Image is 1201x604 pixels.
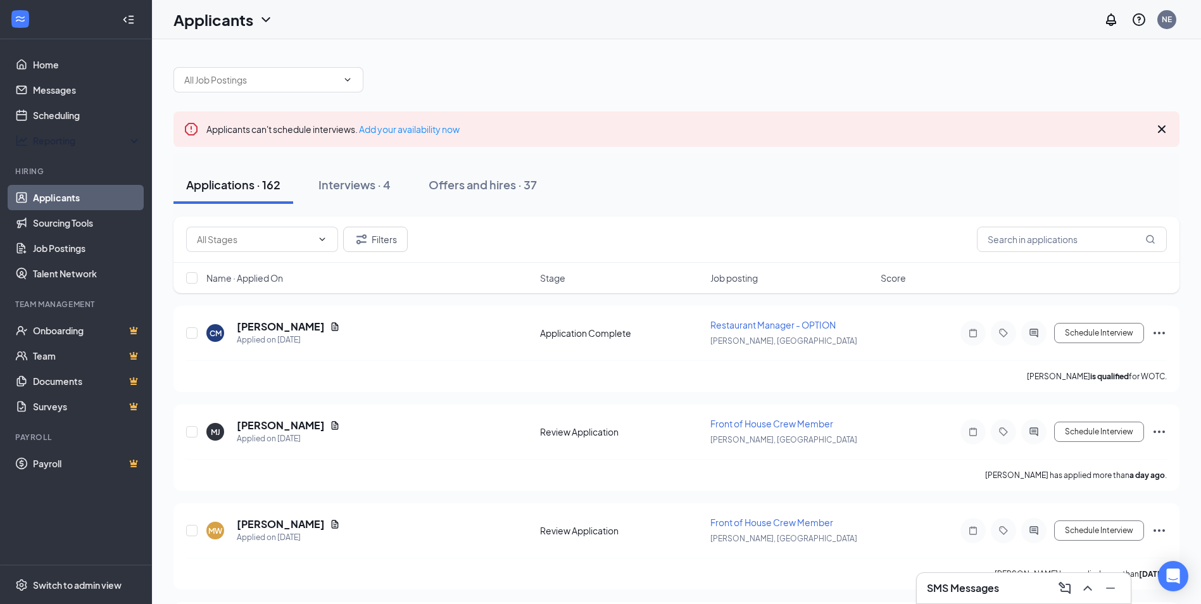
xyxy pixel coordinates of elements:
div: Applications · 162 [186,177,280,192]
div: Review Application [540,425,703,438]
svg: Cross [1154,122,1169,137]
svg: Collapse [122,13,135,26]
a: Sourcing Tools [33,210,141,236]
svg: Document [330,322,340,332]
input: All Job Postings [184,73,337,87]
svg: Notifications [1104,12,1119,27]
button: Schedule Interview [1054,520,1144,541]
button: ComposeMessage [1055,578,1075,598]
h5: [PERSON_NAME] [237,517,325,531]
input: All Stages [197,232,312,246]
a: TeamCrown [33,343,141,368]
a: SurveysCrown [33,394,141,419]
div: Team Management [15,299,139,310]
input: Search in applications [977,227,1167,252]
h5: [PERSON_NAME] [237,320,325,334]
button: Filter Filters [343,227,408,252]
svg: Ellipses [1152,523,1167,538]
h5: [PERSON_NAME] [237,418,325,432]
span: Front of House Crew Member [710,517,833,528]
svg: QuestionInfo [1131,12,1147,27]
a: Add your availability now [359,123,460,135]
a: OnboardingCrown [33,318,141,343]
a: Applicants [33,185,141,210]
a: PayrollCrown [33,451,141,476]
span: [PERSON_NAME], [GEOGRAPHIC_DATA] [710,534,857,543]
h3: SMS Messages [927,581,999,595]
span: Stage [540,272,565,284]
svg: ActiveChat [1026,328,1041,338]
svg: Tag [996,427,1011,437]
svg: ChevronDown [343,75,353,85]
svg: Document [330,519,340,529]
div: Offers and hires · 37 [429,177,537,192]
svg: Filter [354,232,369,247]
div: Application Complete [540,327,703,339]
span: Front of House Crew Member [710,418,833,429]
svg: ChevronDown [317,234,327,244]
svg: ChevronUp [1080,581,1095,596]
button: ChevronUp [1078,578,1098,598]
div: Applied on [DATE] [237,334,340,346]
div: Switch to admin view [33,579,122,591]
a: Scheduling [33,103,141,128]
div: MJ [211,427,220,437]
svg: Analysis [15,134,28,147]
span: Applicants can't schedule interviews. [206,123,460,135]
svg: Note [965,525,981,536]
svg: Note [965,427,981,437]
div: Review Application [540,524,703,537]
div: Hiring [15,166,139,177]
p: [PERSON_NAME] for WOTC. [1027,371,1167,382]
svg: WorkstreamLogo [14,13,27,25]
span: Score [881,272,906,284]
svg: Document [330,420,340,431]
div: Applied on [DATE] [237,432,340,445]
svg: Note [965,328,981,338]
svg: MagnifyingGlass [1145,234,1155,244]
b: is qualified [1090,372,1129,381]
a: Messages [33,77,141,103]
svg: Error [184,122,199,137]
svg: ActiveChat [1026,525,1041,536]
span: Name · Applied On [206,272,283,284]
a: Job Postings [33,236,141,261]
div: Reporting [33,134,142,147]
svg: Ellipses [1152,325,1167,341]
b: a day ago [1129,470,1165,480]
span: Restaurant Manager - OPTION [710,319,836,330]
p: [PERSON_NAME] has applied more than . [985,470,1167,481]
svg: ActiveChat [1026,427,1041,437]
svg: ChevronDown [258,12,274,27]
span: [PERSON_NAME], [GEOGRAPHIC_DATA] [710,435,857,444]
a: DocumentsCrown [33,368,141,394]
span: Job posting [710,272,758,284]
button: Schedule Interview [1054,422,1144,442]
div: Interviews · 4 [318,177,391,192]
p: [PERSON_NAME] has applied more than . [995,569,1167,579]
svg: ComposeMessage [1057,581,1072,596]
div: MW [208,525,222,536]
div: Applied on [DATE] [237,531,340,544]
div: NE [1162,14,1172,25]
div: Payroll [15,432,139,443]
a: Home [33,52,141,77]
span: [PERSON_NAME], [GEOGRAPHIC_DATA] [710,336,857,346]
b: [DATE] [1139,569,1165,579]
svg: Settings [15,579,28,591]
h1: Applicants [173,9,253,30]
div: CM [210,328,222,339]
button: Schedule Interview [1054,323,1144,343]
svg: Minimize [1103,581,1118,596]
svg: Tag [996,328,1011,338]
svg: Ellipses [1152,424,1167,439]
button: Minimize [1100,578,1121,598]
div: Open Intercom Messenger [1158,561,1188,591]
a: Talent Network [33,261,141,286]
svg: Tag [996,525,1011,536]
